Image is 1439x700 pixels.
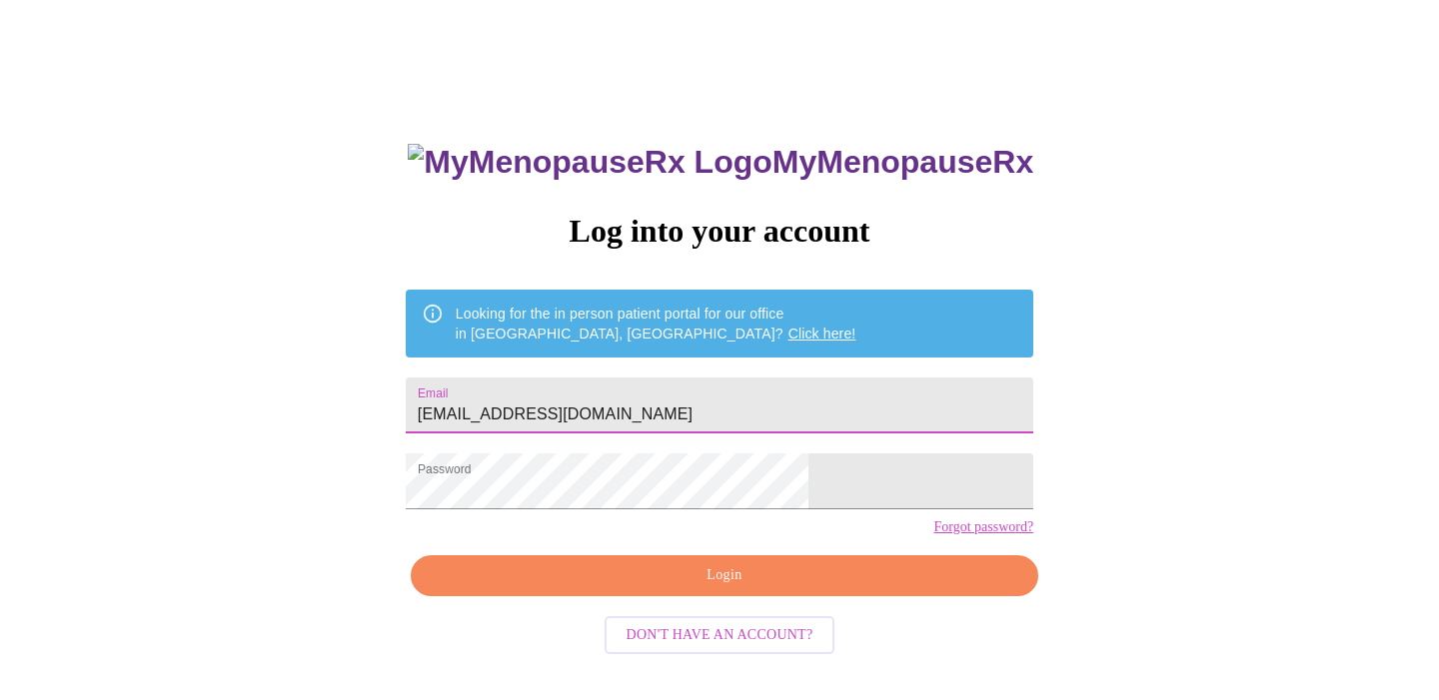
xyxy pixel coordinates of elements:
[788,326,856,342] a: Click here!
[605,616,835,655] button: Don't have an account?
[456,296,856,351] div: Looking for the in person patient portal for our office in [GEOGRAPHIC_DATA], [GEOGRAPHIC_DATA]?
[408,144,771,181] img: MyMenopauseRx Logo
[406,213,1033,250] h3: Log into your account
[434,563,1015,588] span: Login
[933,519,1033,535] a: Forgot password?
[627,623,813,648] span: Don't have an account?
[408,144,1033,181] h3: MyMenopauseRx
[411,555,1038,596] button: Login
[600,625,840,642] a: Don't have an account?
